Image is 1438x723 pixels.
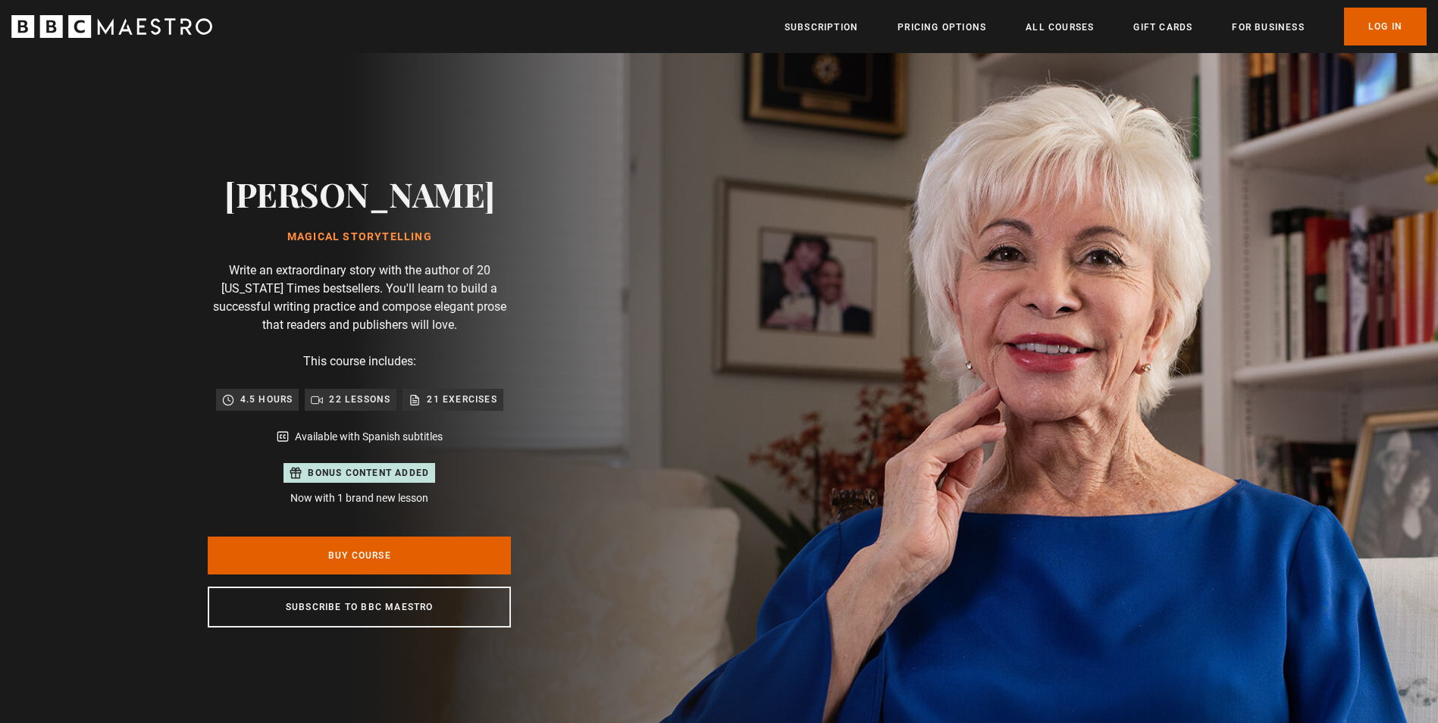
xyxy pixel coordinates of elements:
[284,490,435,506] p: Now with 1 brand new lesson
[240,392,293,407] p: 4.5 hours
[224,174,495,213] h2: [PERSON_NAME]
[1133,20,1192,35] a: Gift Cards
[11,15,212,38] svg: BBC Maestro
[427,392,497,407] p: 21 exercises
[208,261,511,334] p: Write an extraordinary story with the author of 20 [US_STATE] Times bestsellers. You'll learn to ...
[208,537,511,574] a: Buy Course
[785,8,1427,45] nav: Primary
[308,466,429,480] p: Bonus content added
[295,429,443,445] p: Available with Spanish subtitles
[1026,20,1094,35] a: All Courses
[329,392,390,407] p: 22 lessons
[303,352,416,371] p: This course includes:
[224,231,495,243] h1: Magical Storytelling
[1232,20,1304,35] a: For business
[208,587,511,628] a: Subscribe to BBC Maestro
[1344,8,1427,45] a: Log In
[898,20,986,35] a: Pricing Options
[785,20,858,35] a: Subscription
